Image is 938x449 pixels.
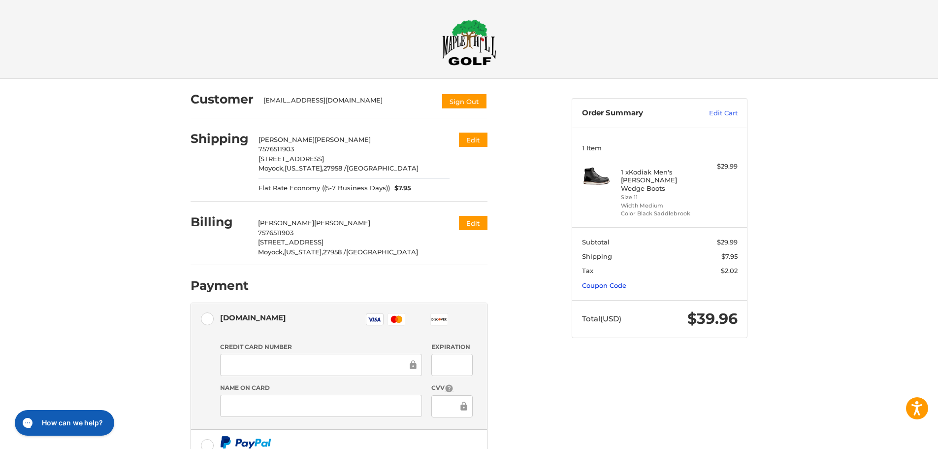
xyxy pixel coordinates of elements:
span: 27958 / [323,248,346,256]
li: Size 11 [621,193,696,202]
button: Sign Out [441,93,487,109]
span: $7.95 [721,252,738,260]
iframe: Gorgias live chat messenger [10,407,117,439]
span: [STREET_ADDRESS] [259,155,324,163]
label: CVV [431,383,472,393]
label: Expiration [431,343,472,351]
span: Moyock, [259,164,285,172]
label: Credit Card Number [220,343,422,351]
button: Edit [459,133,487,147]
h2: Billing [191,214,248,230]
h4: 1 x Kodiak Men's [PERSON_NAME] Wedge Boots [621,168,696,192]
span: $39.96 [687,310,738,328]
span: [STREET_ADDRESS] [258,238,323,246]
h2: Customer [191,92,254,107]
span: [GEOGRAPHIC_DATA] [347,164,419,172]
li: Width Medium [621,202,696,210]
label: Name on Card [220,383,422,392]
span: $2.02 [721,267,738,275]
h2: Shipping [191,131,249,146]
span: [US_STATE], [285,164,323,172]
span: 7576511903 [258,229,293,237]
img: PayPal icon [220,436,271,449]
span: Flat Rate Economy ((5-7 Business Days)) [259,183,390,193]
span: Total (USD) [582,314,621,323]
h2: Payment [191,278,249,293]
span: 27958 / [323,164,347,172]
span: $29.99 [717,238,738,246]
span: Shipping [582,252,612,260]
a: Coupon Code [582,281,626,289]
span: [PERSON_NAME] [315,136,371,143]
span: Subtotal [582,238,610,246]
span: [PERSON_NAME] [259,136,315,143]
img: Maple Hill Golf [442,19,496,66]
span: [US_STATE], [284,248,323,256]
span: $7.95 [390,183,412,193]
div: [DOMAIN_NAME] [220,310,286,326]
span: [PERSON_NAME] [314,219,370,227]
h3: Order Summary [582,108,688,118]
div: $29.99 [699,162,738,172]
li: Color Black Saddlebrook [621,209,696,218]
span: 7576511903 [259,145,294,153]
span: Tax [582,267,593,275]
button: Edit [459,216,487,230]
a: Edit Cart [688,108,738,118]
span: [PERSON_NAME] [258,219,314,227]
span: Moyock, [258,248,284,256]
span: [GEOGRAPHIC_DATA] [346,248,418,256]
h3: 1 Item [582,144,738,152]
div: [EMAIL_ADDRESS][DOMAIN_NAME] [263,96,432,109]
